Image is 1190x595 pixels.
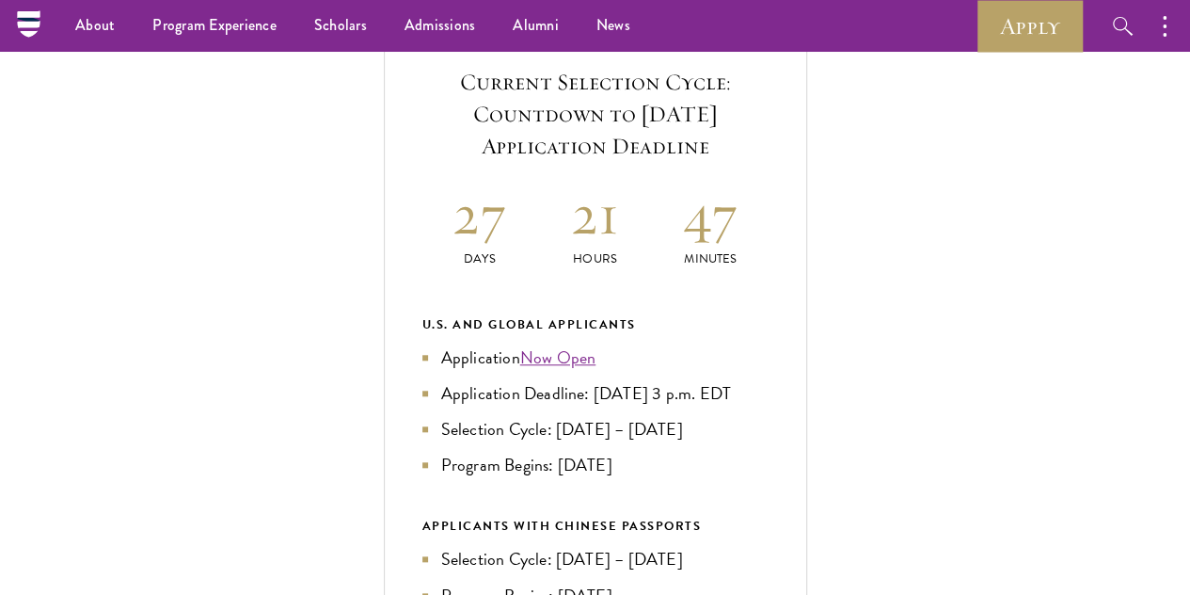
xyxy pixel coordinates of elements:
[422,452,769,478] li: Program Begins: [DATE]
[422,249,538,269] p: Days
[422,66,769,162] h5: Current Selection Cycle: Countdown to [DATE] Application Deadline
[422,516,769,537] div: APPLICANTS WITH CHINESE PASSPORTS
[653,179,769,249] h2: 47
[422,380,769,407] li: Application Deadline: [DATE] 3 p.m. EDT
[653,249,769,269] p: Minutes
[520,345,596,370] a: Now Open
[537,249,653,269] p: Hours
[422,314,769,335] div: U.S. and Global Applicants
[537,179,653,249] h2: 21
[422,179,538,249] h2: 27
[422,546,769,572] li: Selection Cycle: [DATE] – [DATE]
[422,416,769,442] li: Selection Cycle: [DATE] – [DATE]
[422,345,769,371] li: Application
